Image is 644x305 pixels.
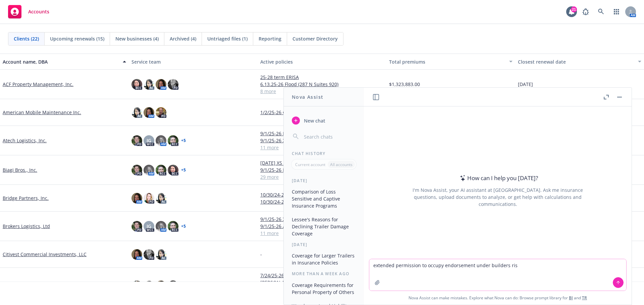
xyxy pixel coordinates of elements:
[3,251,87,258] a: Citivest Commercial Investments, LLC
[284,242,364,247] div: [DATE]
[260,272,384,286] a: 7/24/25-26 Flood Policy ([STREET_ADDRESS][PERSON_NAME])
[404,186,592,208] div: I'm Nova Assist, your AI assistant at [GEOGRAPHIC_DATA]. Ask me insurance questions, upload docum...
[156,281,166,291] img: photo
[207,35,248,42] span: Untriaged files (1)
[156,135,166,146] img: photo
[260,137,384,144] a: 9/1/25-26 XS (Upland $1M x $5M)
[260,166,384,173] a: 9/1/25-26 Property
[610,5,623,18] a: Switch app
[260,144,384,151] a: 11 more
[156,79,166,90] img: photo
[131,107,142,118] img: photo
[131,193,142,204] img: photo
[181,139,186,143] a: + 5
[579,5,592,18] a: Report a Bug
[3,223,50,230] a: Brokers Logistics, Ltd
[258,54,386,70] button: Active policies
[289,214,359,239] button: Lessee's Reasons for Declining Trailer Damage Coverage
[3,81,73,88] a: ACF Property Management, Inc.
[284,151,364,156] div: Chat History
[260,88,384,95] a: 8 more
[181,224,186,228] a: + 5
[168,281,178,291] img: photo
[3,137,47,144] a: Atech Logistics, Inc.
[144,193,154,204] img: photo
[129,54,258,70] button: Service team
[3,195,49,202] a: Bridge Partners, Inc.
[260,81,384,88] a: 6.13.25-26 Flood (287 N Suites 920)
[156,165,166,175] img: photo
[168,135,178,146] img: photo
[144,165,154,175] img: photo
[115,35,159,42] span: New businesses (4)
[131,221,142,232] img: photo
[582,295,587,301] a: TR
[260,159,384,166] a: [DATE] XS WLL (9M xs 2M)
[144,107,154,118] img: photo
[5,2,52,21] a: Accounts
[50,35,104,42] span: Upcoming renewals (15)
[386,54,515,70] button: Total premiums
[168,221,178,232] img: photo
[260,216,384,223] a: 9/1/25-26 XS 5M (IWLAIC XS Program)
[168,165,178,175] img: photo
[571,6,577,12] div: 21
[156,193,166,204] img: photo
[369,259,626,291] textarea: extended permission to occupy endorsement under builders ri
[147,137,151,144] span: JG
[292,35,338,42] span: Customer Directory
[594,5,608,18] a: Search
[303,117,325,124] span: New chat
[14,35,39,42] span: Clients (22)
[284,271,364,277] div: More than a week ago
[3,166,37,173] a: Biagi Bros., Inc.
[260,130,384,137] a: 9/1/25-26 IM/MTC & Tailer PD
[3,58,119,65] div: Account name, DBA
[518,58,634,65] div: Closest renewal date
[144,249,154,260] img: photo
[515,54,644,70] button: Closest renewal date
[389,81,420,88] span: $1,323,883.00
[569,295,573,301] a: BI
[260,230,384,237] a: 11 more
[289,250,359,268] button: Coverage for Larger Trailers in Insurance Policies
[156,249,166,260] img: photo
[259,35,281,42] span: Reporting
[260,74,384,81] a: 25-28 term ERISA
[260,223,384,230] a: 9/1/25-26 Auto (Captive)
[147,223,151,230] span: JG
[289,186,359,211] button: Comparison of Loss Sensitive and Captive Insurance Programs
[295,162,325,167] p: Current account
[131,79,142,90] img: photo
[518,81,533,88] span: [DATE]
[260,109,384,116] a: 1/2/25-26 GL/GK Policy
[260,191,384,198] a: 10/30/24-25 Package (Bridge -[GEOGRAPHIC_DATA])
[131,249,142,260] img: photo
[170,35,196,42] span: Archived (4)
[131,58,255,65] div: Service team
[260,251,262,258] span: -
[260,198,384,205] a: 10/30/24-25 UM 25M
[131,135,142,146] img: photo
[168,79,178,90] img: photo
[292,93,323,100] h1: Nova Assist
[131,165,142,175] img: photo
[3,109,81,116] a: American Mobile Maintenance Inc.
[260,58,384,65] div: Active policies
[28,9,49,14] span: Accounts
[289,115,359,127] button: New chat
[303,132,356,141] input: Search chats
[260,173,384,180] a: 29 more
[131,281,142,291] img: photo
[330,162,353,167] p: All accounts
[289,280,359,298] button: Coverage Requirements for Personal Property of Others
[284,178,364,183] div: [DATE]
[367,291,629,305] span: Nova Assist can make mistakes. Explore what Nova can do: Browse prompt library for and
[389,58,505,65] div: Total premiums
[144,281,154,291] img: photo
[156,107,166,118] img: photo
[181,168,186,172] a: + 5
[458,174,538,182] div: How can I help you [DATE]?
[144,79,154,90] img: photo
